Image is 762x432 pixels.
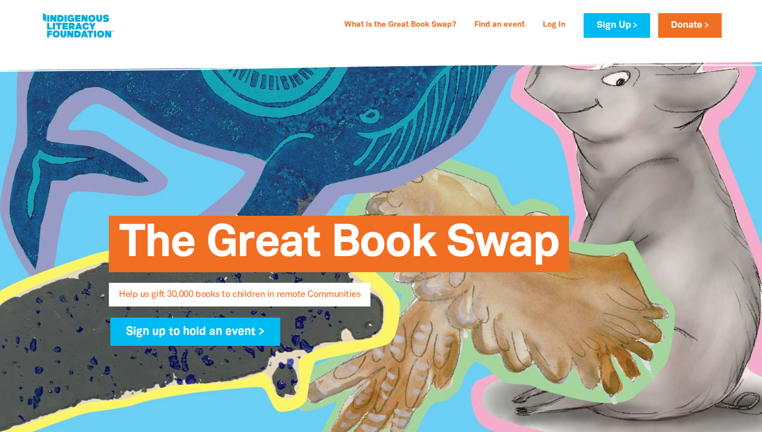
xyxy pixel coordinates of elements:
[119,223,559,272] span: The Great Book Swap
[110,318,280,346] a: Sign up to hold an event >
[119,290,360,306] span: Help us gift 30,000 books to children in remote Communities
[468,17,531,33] a: Find an event
[537,17,571,33] a: Log In
[584,13,650,38] a: Sign Up
[338,17,462,33] a: What is the Great Book Swap?
[658,13,722,38] a: Donate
